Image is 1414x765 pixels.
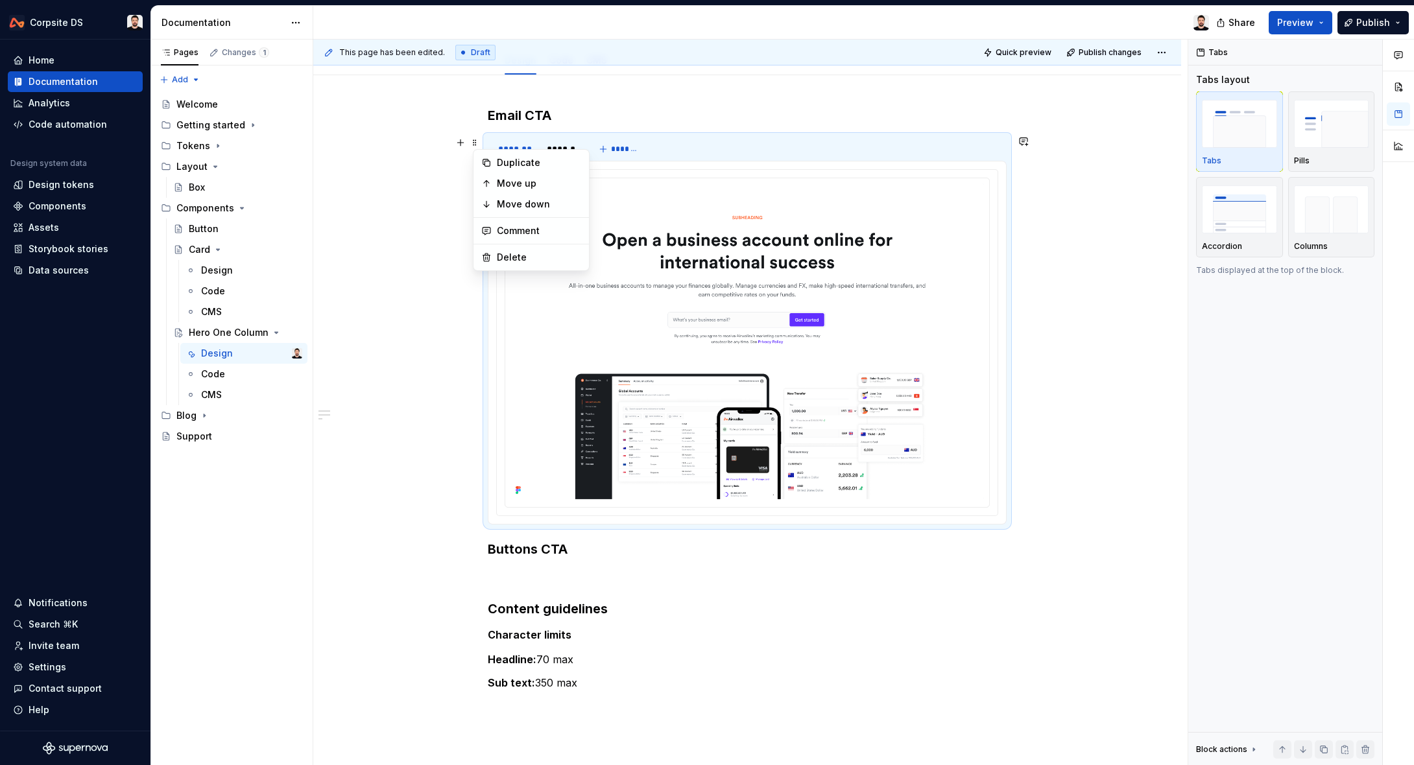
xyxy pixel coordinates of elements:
[189,222,219,235] div: Button
[29,97,70,110] div: Analytics
[8,239,143,259] a: Storybook stories
[176,409,197,422] div: Blog
[1294,185,1369,233] img: placeholder
[30,16,83,29] div: Corpsite DS
[488,600,1007,618] h3: Content guidelines
[180,281,307,301] a: Code
[497,156,581,169] div: Duplicate
[1228,16,1255,29] span: Share
[10,158,87,169] div: Design system data
[1062,43,1147,62] button: Publish changes
[488,676,535,689] strong: Sub text:
[201,264,233,277] div: Design
[488,106,1007,124] h3: Email CTA
[1079,47,1142,58] span: Publish changes
[8,114,143,135] a: Code automation
[156,115,307,135] div: Getting started
[979,43,1057,62] button: Quick preview
[189,243,210,256] div: Card
[488,675,1007,690] p: 350 max
[176,430,212,443] div: Support
[1294,100,1369,147] img: placeholder
[1196,740,1259,759] div: Block actions
[1294,156,1310,166] p: Pills
[180,260,307,281] a: Design
[499,46,542,73] div: Design
[8,700,143,720] button: Help
[29,178,94,191] div: Design tokens
[127,15,143,30] img: Ch'an
[156,71,204,89] button: Add
[1196,265,1374,276] p: Tabs displayed at the top of the block.
[488,628,1007,641] h5: Character limits
[497,198,581,211] div: Move down
[471,47,490,58] span: Draft
[8,71,143,92] a: Documentation
[189,181,205,194] div: Box
[1202,156,1221,166] p: Tabs
[8,217,143,238] a: Assets
[172,75,188,85] span: Add
[1202,241,1242,252] p: Accordion
[156,426,307,447] a: Support
[8,260,143,281] a: Data sources
[29,221,59,234] div: Assets
[1288,91,1375,172] button: placeholderPills
[488,540,1007,558] h3: Buttons CTA
[339,47,445,58] span: This page has been edited.
[29,242,108,255] div: Storybook stories
[259,47,269,58] span: 1
[996,47,1051,58] span: Quick preview
[9,15,25,30] img: 0733df7c-e17f-4421-95a9-ced236ef1ff0.png
[1337,11,1409,34] button: Publish
[156,156,307,177] div: Layout
[222,47,269,58] div: Changes
[497,251,581,264] div: Delete
[8,593,143,613] button: Notifications
[176,139,210,152] div: Tokens
[176,98,218,111] div: Welcome
[29,54,54,67] div: Home
[8,657,143,677] a: Settings
[176,160,208,173] div: Layout
[8,93,143,113] a: Analytics
[29,639,79,652] div: Invite team
[29,200,86,213] div: Components
[8,50,143,71] a: Home
[180,364,307,384] a: Code
[8,174,143,195] a: Design tokens
[1196,91,1283,172] button: placeholderTabs
[3,8,148,36] button: Corpsite DSCh'an
[156,94,307,447] div: Page tree
[201,388,222,401] div: CMS
[168,239,307,260] a: Card
[488,653,536,666] strong: Headline:
[201,305,222,318] div: CMS
[29,264,89,277] div: Data sources
[1288,177,1375,257] button: placeholderColumns
[189,326,269,339] div: Hero One Column
[29,75,98,88] div: Documentation
[497,224,581,237] div: Comment
[176,202,234,215] div: Components
[168,177,307,198] a: Box
[201,368,225,381] div: Code
[29,703,49,716] div: Help
[156,135,307,156] div: Tokens
[1210,11,1264,34] button: Share
[162,16,284,29] div: Documentation
[8,196,143,217] a: Components
[201,347,233,360] div: Design
[29,682,102,695] div: Contact support
[156,94,307,115] a: Welcome
[1202,100,1277,147] img: placeholder
[1196,177,1283,257] button: placeholderAccordion
[1202,185,1277,233] img: placeholder
[29,118,107,131] div: Code automation
[497,177,581,190] div: Move up
[43,742,108,755] svg: Supernova Logo
[29,661,66,674] div: Settings
[180,384,307,405] a: CMS
[488,652,1007,667] p: 70 max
